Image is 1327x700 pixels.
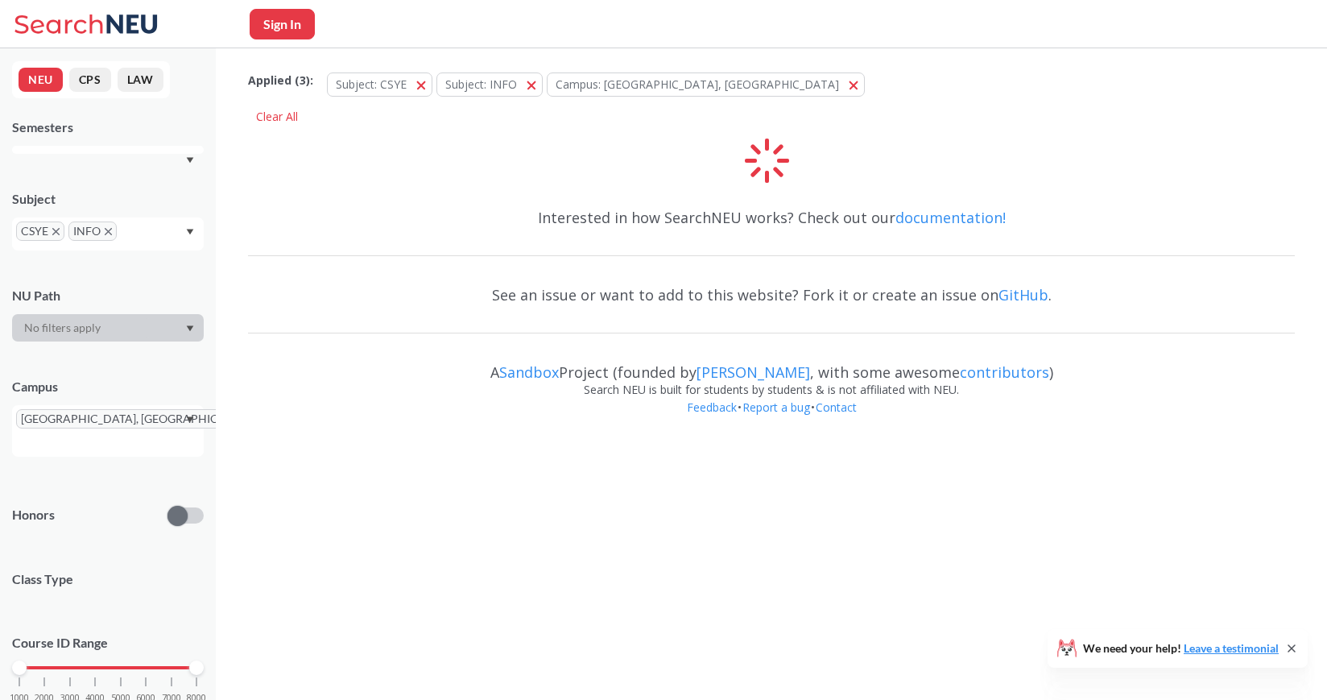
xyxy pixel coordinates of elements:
[248,271,1295,318] div: See an issue or want to add to this website? Fork it or create an issue on .
[52,228,60,235] svg: X to remove pill
[248,72,313,89] span: Applied ( 3 ):
[12,378,204,396] div: Campus
[186,416,194,423] svg: Dropdown arrow
[16,222,64,241] span: CSYEX to remove pill
[12,118,204,136] div: Semesters
[186,229,194,235] svg: Dropdown arrow
[895,208,1006,227] a: documentation!
[248,194,1295,241] div: Interested in how SearchNEU works? Check out our
[12,506,55,524] p: Honors
[248,381,1295,399] div: Search NEU is built for students by students & is not affiliated with NEU.
[960,362,1049,382] a: contributors
[327,72,432,97] button: Subject: CSYE
[118,68,163,92] button: LAW
[248,105,306,129] div: Clear All
[336,77,407,92] span: Subject: CSYE
[12,570,204,588] span: Class Type
[248,399,1295,441] div: • •
[12,634,204,652] p: Course ID Range
[69,68,111,92] button: CPS
[68,222,117,241] span: INFOX to remove pill
[686,400,738,415] a: Feedback
[998,285,1048,304] a: GitHub
[248,349,1295,381] div: A Project (founded by , with some awesome )
[1184,641,1279,655] a: Leave a testimonial
[186,157,194,164] svg: Dropdown arrow
[16,409,272,429] span: [GEOGRAPHIC_DATA], [GEOGRAPHIC_DATA]X to remove pill
[445,77,517,92] span: Subject: INFO
[12,190,204,208] div: Subject
[105,228,112,235] svg: X to remove pill
[250,9,315,39] button: Sign In
[12,314,204,342] div: Dropdown arrow
[12,217,204,251] div: CSYEX to remove pillINFOX to remove pillDropdown arrow
[742,400,811,415] a: Report a bug
[436,72,543,97] button: Subject: INFO
[1083,643,1279,654] span: We need your help!
[186,325,194,332] svg: Dropdown arrow
[12,405,204,457] div: [GEOGRAPHIC_DATA], [GEOGRAPHIC_DATA]X to remove pillDropdown arrow
[499,362,559,382] a: Sandbox
[556,77,839,92] span: Campus: [GEOGRAPHIC_DATA], [GEOGRAPHIC_DATA]
[19,68,63,92] button: NEU
[547,72,865,97] button: Campus: [GEOGRAPHIC_DATA], [GEOGRAPHIC_DATA]
[815,400,858,415] a: Contact
[697,362,810,382] a: [PERSON_NAME]
[12,287,204,304] div: NU Path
